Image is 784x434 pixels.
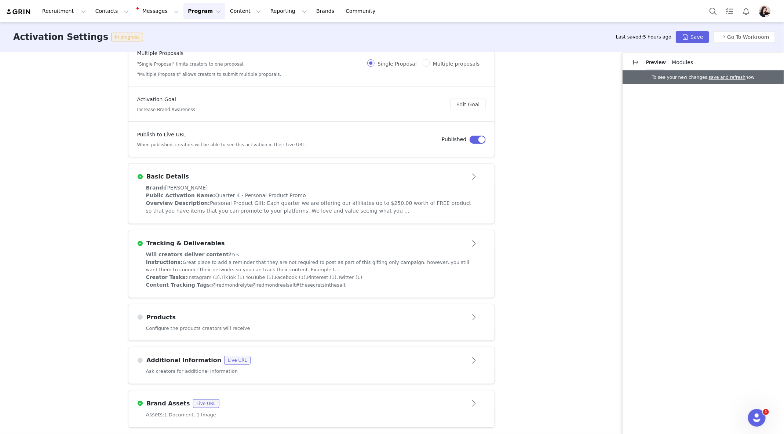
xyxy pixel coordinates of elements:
img: grin logo [6,8,32,15]
span: Personal Product Gift: Each quarter we are offering our affiliates up to $250.00 worth of FREE pr... [146,200,471,214]
span: In progress [111,33,143,41]
div: Ask creators for additional information [128,368,495,384]
button: Program [183,3,225,19]
a: Brands [312,3,341,19]
span: Public Activation Name: [146,192,215,198]
span: Single Proposal [375,61,420,67]
p: Preview [646,59,666,66]
span: Live URL [193,399,219,408]
button: Messages [134,3,183,19]
span: Overview Description: [146,200,210,206]
span: To see your new changes, [652,75,709,80]
div: 1 Document, 1 Image [146,411,477,419]
span: Quarter 4 - Personal Product Promo [215,192,306,198]
span: YouTube (1), [246,275,275,280]
span: Content Tracking Tags: [146,282,212,288]
span: #thesecretsinthesalt [296,282,346,288]
h3: Brand Assets [143,399,190,408]
button: Open module [463,238,485,249]
h3: Basic Details [143,172,189,181]
span: @redmondrealsalt [252,282,296,288]
div: Configure the products creators will receive [128,325,495,341]
h4: Published [442,136,466,143]
span: Instructions: [146,259,183,265]
h5: Increase Brand Awareness [137,106,196,113]
div: Great place to add a reminder that they are not required to post as part of this gifting only cam... [146,258,477,273]
button: Open module [463,398,485,409]
span: Twitter (1) [338,275,362,280]
span: Modules [672,59,693,65]
a: save and refresh [709,75,745,80]
img: 26edf08b-504d-4a39-856d-ea1e343791c2.jpg [759,5,771,17]
button: Edit Goal [451,99,485,110]
button: Profile [755,5,778,17]
span: Brand: [146,185,165,191]
button: Go To Workroom [714,31,775,43]
span: TikTok (1), [221,275,246,280]
span: Will creators deliver content? [146,251,232,257]
button: Reporting [266,3,311,19]
a: Tasks [722,3,738,19]
div: Yes [146,251,477,258]
h4: Activation Goal [137,96,196,103]
button: Contacts [91,3,133,19]
button: Save [676,31,709,43]
h3: Activation Settings [13,30,108,44]
button: Open module [463,171,485,183]
button: Search [705,3,721,19]
span: [PERSON_NAME] [165,185,208,191]
h3: Additional Information [143,356,221,365]
span: Facebook (1), [275,275,307,280]
span: 5 hours ago [643,34,671,40]
span: Assets: [146,412,164,418]
span: Pinterest (1), [307,275,338,280]
span: 1 [763,409,769,415]
span: Live URL [224,356,251,365]
button: Notifications [738,3,754,19]
span: Instagram (3), [187,275,221,280]
span: now [745,75,755,80]
button: Recruitment [38,3,91,19]
span: Creator Tasks: [146,274,187,280]
iframe: Intercom live chat [748,409,766,427]
span: Last saved: [616,34,672,40]
a: Community [342,3,383,19]
h5: "Single Proposal" limits creators to one proposal. [137,61,281,67]
h5: "Multiple Proposals" allows creators to submit multiple proposals. [137,71,281,78]
span: Multiple proposals [430,61,482,67]
h3: Tracking & Deliverables [143,239,225,248]
h4: Multiple Proposals [137,49,281,57]
h3: Products [143,313,176,322]
button: Open module [463,312,485,323]
span: @redmondrelyte [212,282,252,288]
button: Content [226,3,266,19]
button: Open module [463,354,485,366]
h4: Publish to Live URL [137,131,306,139]
h5: When published, creators will be able to see this activation in their Live URL. [137,141,306,148]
